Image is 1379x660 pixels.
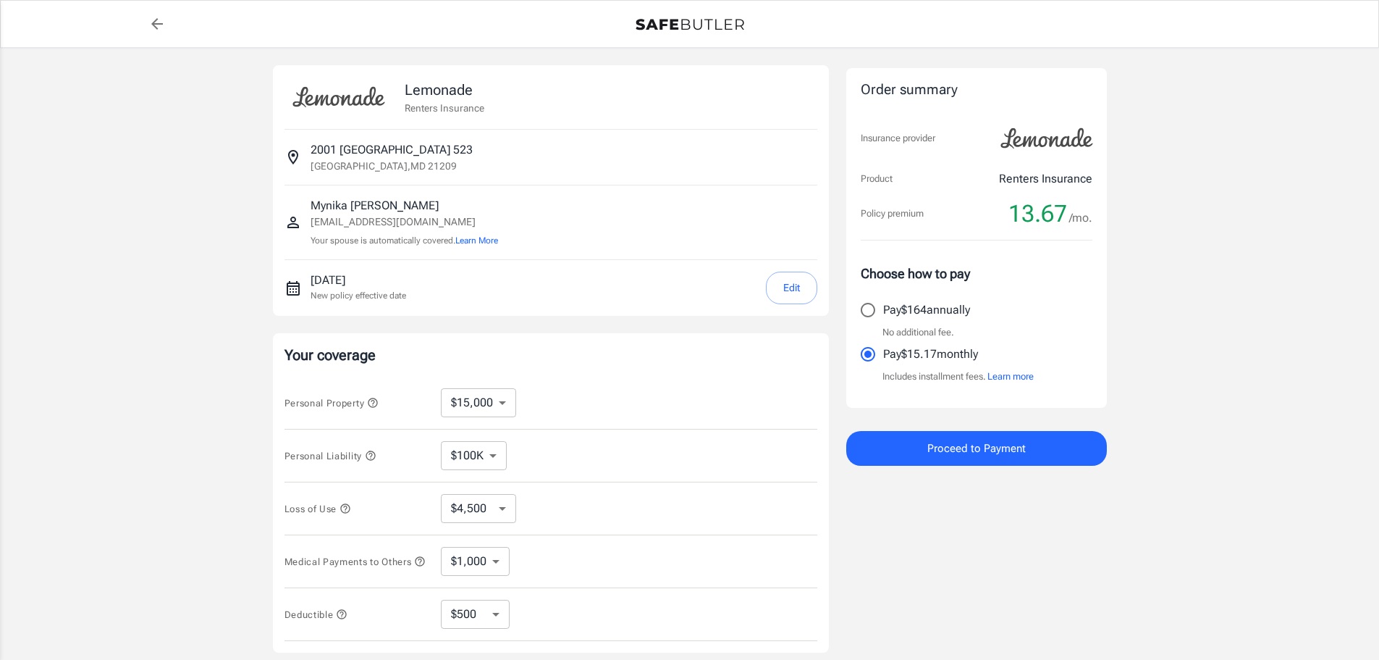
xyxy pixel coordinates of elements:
span: Personal Property [284,398,379,409]
svg: Insured person [284,214,302,231]
p: Insurance provider [861,131,935,146]
p: Mynika [PERSON_NAME] [311,197,498,214]
p: Your spouse is automatically covered. [311,234,498,248]
span: Medical Payments to Others [284,556,426,567]
p: Product [861,172,893,186]
p: Lemonade [405,79,484,101]
p: 2001 [GEOGRAPHIC_DATA] 523 [311,141,473,159]
button: Personal Property [284,394,379,412]
img: Lemonade [284,77,393,117]
span: Loss of Use [284,504,351,514]
p: [EMAIL_ADDRESS][DOMAIN_NAME] [311,214,498,230]
svg: Insured address [284,149,302,166]
button: Learn more [987,369,1034,384]
img: Lemonade [992,118,1101,159]
button: Medical Payments to Others [284,553,426,570]
p: Pay $15.17 monthly [883,346,978,363]
span: 13.67 [1008,199,1067,228]
p: Choose how to pay [861,264,1092,283]
p: Renters Insurance [405,101,484,115]
p: Includes installment fees. [882,369,1034,384]
a: back to quotes [143,9,172,38]
p: Renters Insurance [999,170,1092,188]
div: Order summary [861,80,1092,101]
p: [GEOGRAPHIC_DATA] , MD 21209 [311,159,457,173]
p: No additional fee. [882,325,954,340]
span: Personal Liability [284,451,376,461]
p: Policy premium [861,206,924,221]
p: New policy effective date [311,289,406,302]
p: Pay $164 annually [883,301,970,319]
svg: New policy start date [284,280,302,297]
span: Proceed to Payment [927,439,1026,458]
button: Edit [766,272,817,304]
button: Personal Liability [284,447,376,464]
img: Back to quotes [636,19,744,30]
span: /mo. [1069,208,1092,228]
span: Deductible [284,609,348,620]
button: Learn More [455,234,498,247]
button: Loss of Use [284,500,351,517]
button: Proceed to Payment [846,431,1107,466]
button: Deductible [284,606,348,623]
p: Your coverage [284,345,817,365]
p: [DATE] [311,272,406,289]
